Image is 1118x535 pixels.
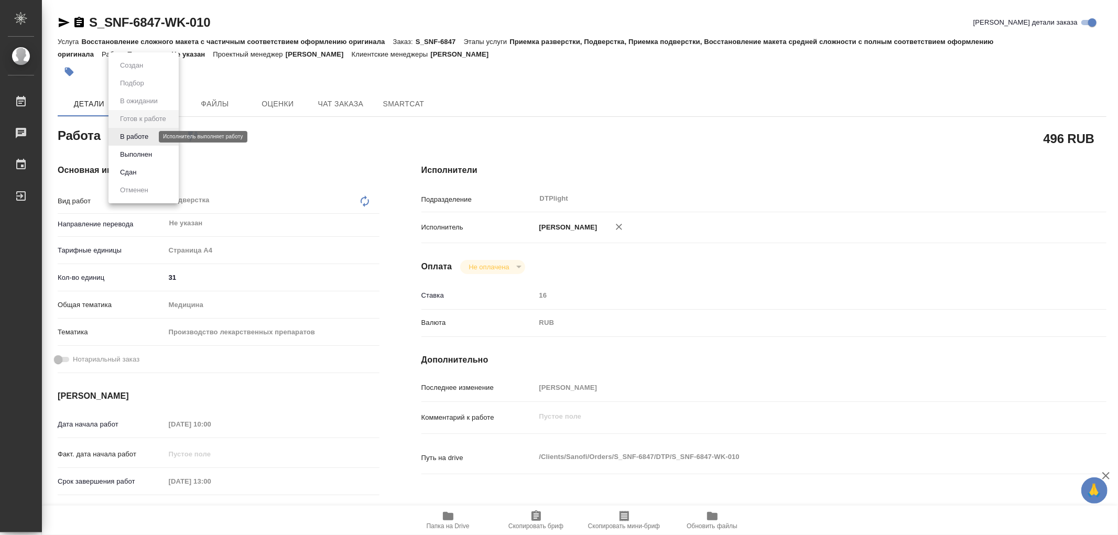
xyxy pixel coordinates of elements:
[117,78,147,89] button: Подбор
[117,149,155,160] button: Выполнен
[117,95,161,107] button: В ожидании
[117,131,151,143] button: В работе
[117,184,151,196] button: Отменен
[117,167,139,178] button: Сдан
[117,113,169,125] button: Готов к работе
[117,60,146,71] button: Создан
